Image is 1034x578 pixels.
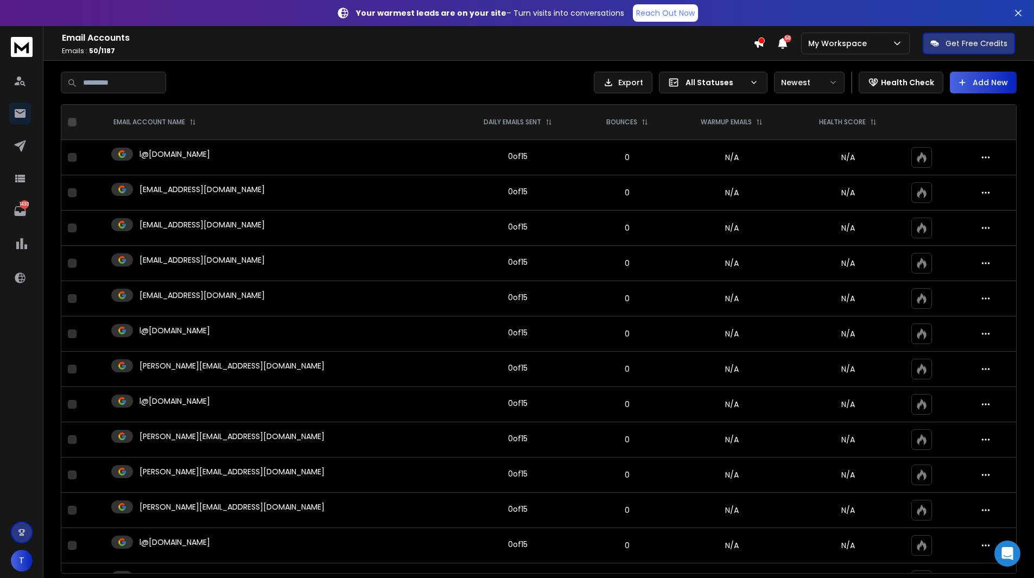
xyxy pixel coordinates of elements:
strong: Your warmest leads are on your site [356,8,506,18]
button: Health Check [859,72,943,93]
p: 0 [589,328,665,339]
p: 0 [589,187,665,198]
p: N/A [798,328,898,339]
button: T [11,550,33,571]
a: 1430 [9,200,31,222]
p: My Workspace [808,38,871,49]
td: N/A [672,211,791,246]
div: 0 of 15 [508,186,528,197]
p: l@[DOMAIN_NAME] [139,325,210,336]
button: Export [594,72,652,93]
p: [EMAIL_ADDRESS][DOMAIN_NAME] [139,255,265,265]
p: 0 [589,505,665,516]
div: 0 of 15 [508,468,528,479]
p: N/A [798,152,898,163]
td: N/A [672,316,791,352]
p: N/A [798,469,898,480]
p: BOUNCES [606,118,637,126]
p: N/A [798,434,898,445]
div: 0 of 15 [508,433,528,444]
p: Emails : [62,47,753,55]
td: N/A [672,387,791,422]
div: Open Intercom Messenger [994,541,1020,567]
p: WARMUP EMAILS [701,118,752,126]
p: Get Free Credits [946,38,1007,49]
p: N/A [798,223,898,233]
img: logo [11,37,33,57]
td: N/A [672,528,791,563]
p: – Turn visits into conversations [356,8,624,18]
p: N/A [798,364,898,374]
p: N/A [798,540,898,551]
div: 0 of 15 [508,363,528,373]
p: N/A [798,293,898,304]
p: [PERSON_NAME][EMAIL_ADDRESS][DOMAIN_NAME] [139,431,325,442]
button: Newest [774,72,845,93]
p: All Statuses [686,77,745,88]
p: 1430 [20,200,29,209]
div: 0 of 15 [508,151,528,162]
span: 50 / 1187 [89,46,115,55]
p: 0 [589,223,665,233]
p: l@[DOMAIN_NAME] [139,537,210,548]
p: 0 [589,540,665,551]
td: N/A [672,458,791,493]
div: 0 of 15 [508,221,528,232]
p: [PERSON_NAME][EMAIL_ADDRESS][DOMAIN_NAME] [139,501,325,512]
div: 0 of 15 [508,539,528,550]
p: l@[DOMAIN_NAME] [139,396,210,406]
div: 0 of 15 [508,398,528,409]
p: 0 [589,399,665,410]
div: 0 of 15 [508,292,528,303]
span: 50 [784,35,791,42]
button: Get Free Credits [923,33,1015,54]
div: 0 of 15 [508,257,528,268]
td: N/A [672,352,791,387]
p: N/A [798,258,898,269]
p: [PERSON_NAME][EMAIL_ADDRESS][DOMAIN_NAME] [139,360,325,371]
td: N/A [672,175,791,211]
div: 0 of 15 [508,327,528,338]
div: EMAIL ACCOUNT NAME [113,118,196,126]
p: [EMAIL_ADDRESS][DOMAIN_NAME] [139,290,265,301]
p: Health Check [881,77,934,88]
div: 0 of 15 [508,504,528,515]
p: N/A [798,399,898,410]
p: 0 [589,434,665,445]
p: 0 [589,469,665,480]
p: 0 [589,152,665,163]
p: [EMAIL_ADDRESS][DOMAIN_NAME] [139,219,265,230]
p: DAILY EMAILS SENT [484,118,541,126]
h1: Email Accounts [62,31,753,45]
p: 0 [589,293,665,304]
p: l@[DOMAIN_NAME] [139,149,210,160]
p: [EMAIL_ADDRESS][DOMAIN_NAME] [139,184,265,195]
p: [PERSON_NAME][EMAIL_ADDRESS][DOMAIN_NAME] [139,466,325,477]
p: N/A [798,187,898,198]
button: Add New [950,72,1017,93]
td: N/A [672,140,791,175]
td: N/A [672,493,791,528]
td: N/A [672,422,791,458]
p: N/A [798,505,898,516]
p: HEALTH SCORE [819,118,866,126]
p: 0 [589,364,665,374]
td: N/A [672,246,791,281]
a: Reach Out Now [633,4,698,22]
p: Reach Out Now [636,8,695,18]
td: N/A [672,281,791,316]
p: 0 [589,258,665,269]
